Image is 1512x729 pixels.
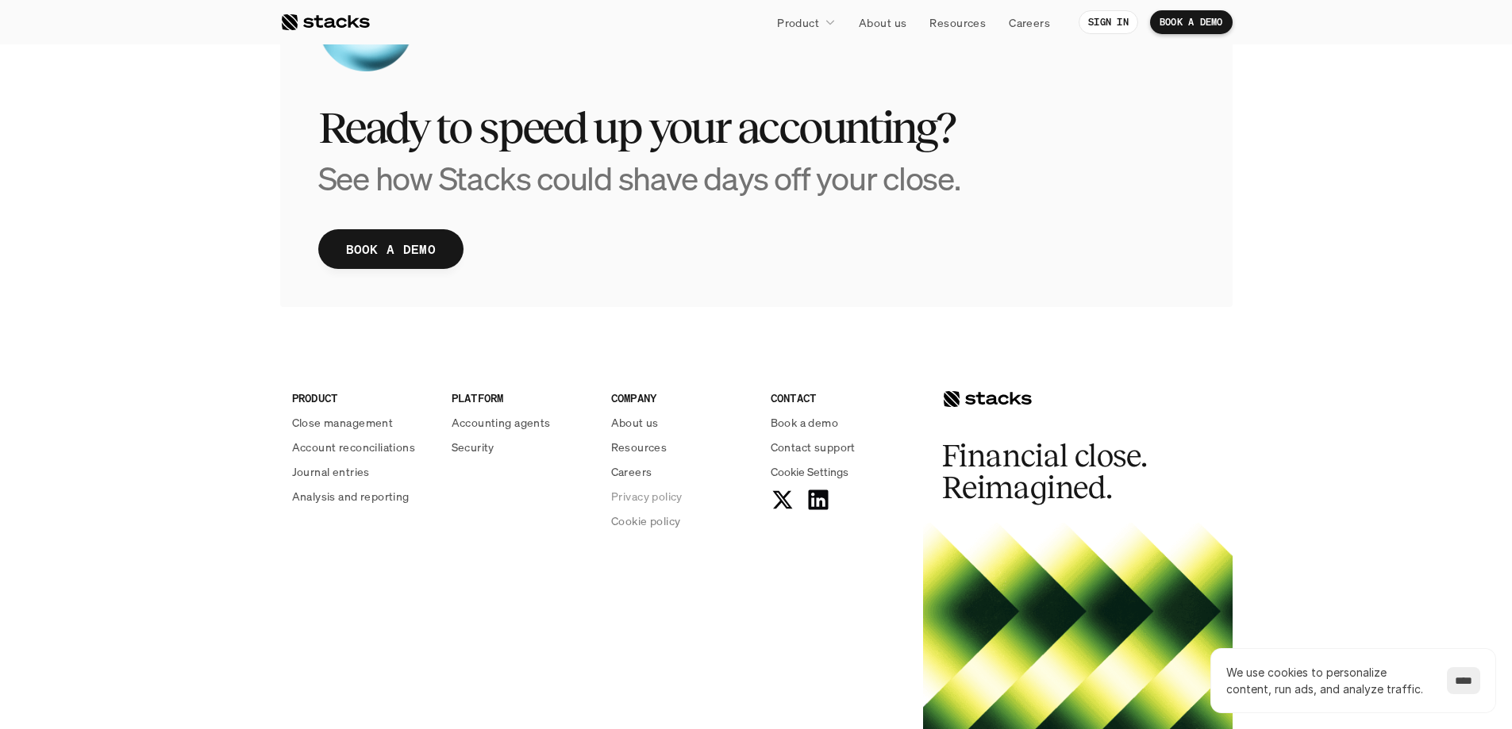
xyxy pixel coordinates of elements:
a: About us [849,8,916,36]
a: SIGN IN [1079,10,1138,34]
p: Product [777,14,819,31]
p: Analysis and reporting [292,488,410,505]
p: PRODUCT [292,389,433,406]
a: Privacy policy [611,488,752,505]
p: Accounting agents [452,414,551,431]
p: BOOK A DEMO [1160,17,1223,28]
p: COMPANY [611,389,752,406]
a: Account reconciliations [292,439,433,455]
p: Account reconciliations [292,439,416,455]
a: Cookie policy [611,512,752,529]
p: Careers [611,463,652,480]
a: Resources [611,439,752,455]
a: Analysis and reporting [292,488,433,505]
p: We use cookies to personalize content, run ads, and analyze traffic. [1226,664,1431,697]
p: About us [859,14,906,31]
a: Journal entries [292,463,433,480]
h2: Financial close. Reimagined. [942,440,1180,504]
p: CONTACT [771,389,911,406]
p: Privacy policy [611,488,683,505]
h2: Ready to speed up your accounting? [318,103,1195,152]
a: BOOK A DEMO [318,229,464,269]
a: Resources [920,8,995,36]
p: About us [611,414,659,431]
a: Security [452,439,592,455]
a: Careers [999,8,1060,36]
p: Book a demo [771,414,839,431]
a: Accounting agents [452,414,592,431]
a: Careers [611,463,752,480]
p: Security [452,439,494,455]
p: Close management [292,414,394,431]
a: BOOK A DEMO [1150,10,1233,34]
a: Book a demo [771,414,911,431]
p: Careers [1009,14,1050,31]
span: Cookie Settings [771,463,848,480]
a: Contact support [771,439,911,455]
a: About us [611,414,752,431]
p: Journal entries [292,463,370,480]
p: Resources [611,439,668,455]
p: SIGN IN [1088,17,1129,28]
p: Contact support [771,439,856,455]
p: Cookie policy [611,512,680,529]
a: Close management [292,414,433,431]
p: Resources [929,14,986,31]
p: PLATFORM [452,389,592,406]
h3: See how Stacks could shave days off your close. [318,159,960,198]
p: BOOK A DEMO [346,238,437,261]
button: Cookie Trigger [771,463,848,480]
